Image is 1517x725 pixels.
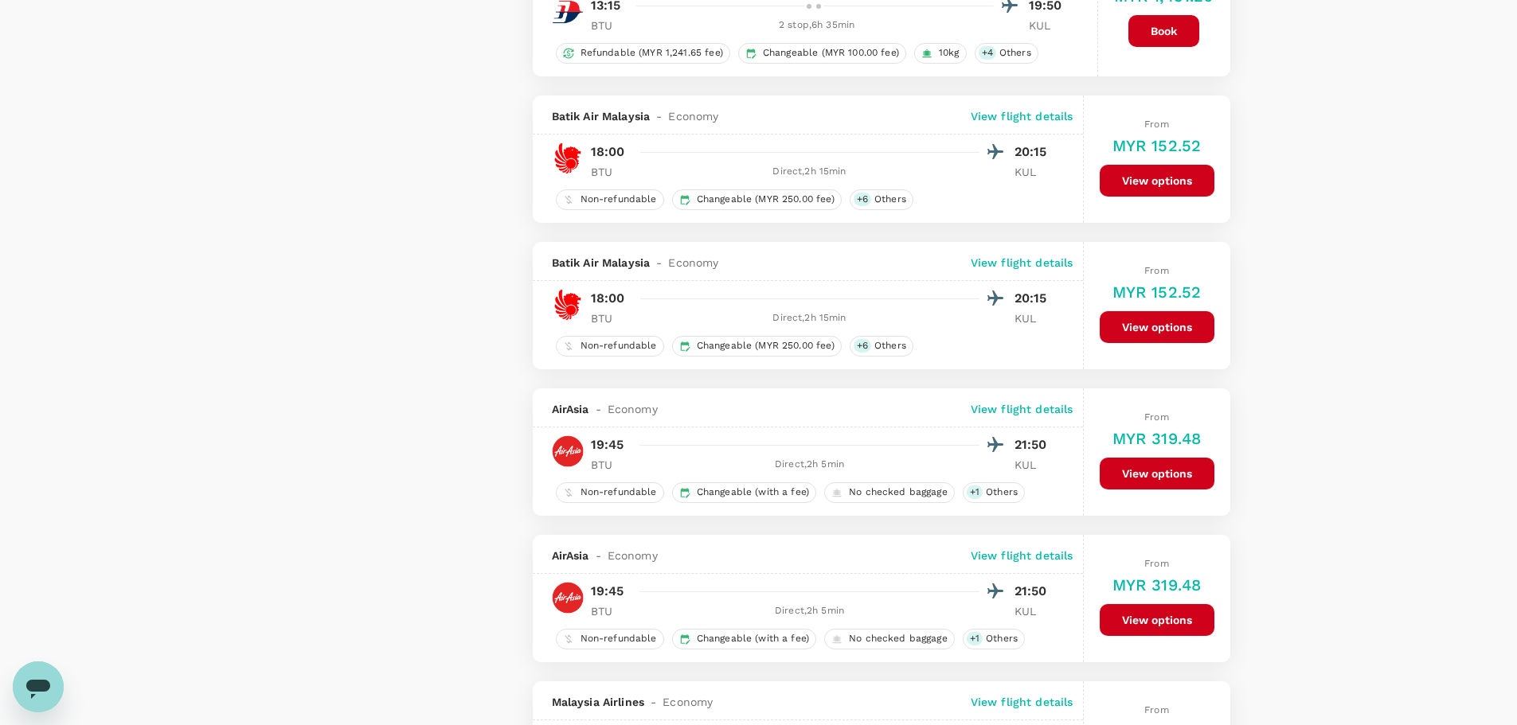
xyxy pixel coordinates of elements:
[1112,133,1202,158] h6: MYR 152.52
[1015,164,1054,180] p: KUL
[1112,572,1202,598] h6: MYR 319.48
[552,142,584,174] img: OD
[854,193,871,206] span: + 6
[574,632,663,645] span: Non-refundable
[672,482,816,503] div: Changeable (with a fee)
[979,485,1024,499] span: Others
[971,108,1073,124] p: View flight details
[690,632,815,645] span: Changeable (with a fee)
[552,401,589,417] span: AirAsia
[824,482,955,503] div: No checked baggage
[1100,604,1214,636] button: View options
[591,289,625,308] p: 18:00
[1015,457,1054,473] p: KUL
[556,482,664,503] div: Non-refundable
[971,255,1073,271] p: View flight details
[967,485,983,499] span: + 1
[672,189,842,210] div: Changeable (MYR 250.00 fee)
[1100,165,1214,197] button: View options
[690,193,841,206] span: Changeable (MYR 250.00 fee)
[552,108,651,124] span: Batik Air Malaysia
[552,548,589,563] span: AirAsia
[589,401,608,417] span: -
[556,43,730,64] div: Refundable (MYR 1,241.65 fee)
[1112,426,1202,451] h6: MYR 319.48
[640,603,979,619] div: Direct , 2h 5min
[1100,311,1214,343] button: View options
[932,46,966,60] span: 10kg
[591,603,631,619] p: BTU
[757,46,905,60] span: Changeable (MYR 100.00 fee)
[552,289,584,321] img: OD
[640,457,979,473] div: Direct , 2h 5min
[608,548,658,563] span: Economy
[914,43,967,64] div: 10kg
[640,310,979,326] div: Direct , 2h 15min
[552,255,651,271] span: Batik Air Malaysia
[672,336,842,357] div: Changeable (MYR 250.00 fee)
[13,661,64,712] iframe: Button to launch messaging window
[591,310,631,326] p: BTU
[552,582,584,614] img: AK
[556,189,664,210] div: Non-refundable
[868,193,913,206] span: Others
[843,485,954,499] span: No checked baggage
[663,694,713,710] span: Economy
[589,548,608,563] span: -
[1015,289,1054,308] p: 20:15
[850,336,913,357] div: +6Others
[591,142,625,162] p: 18:00
[640,164,979,180] div: Direct , 2h 15min
[574,46,729,60] span: Refundable (MYR 1,241.65 fee)
[979,46,996,60] span: + 4
[979,632,1024,645] span: Others
[591,457,631,473] p: BTU
[824,629,955,649] div: No checked baggage
[650,108,668,124] span: -
[1015,435,1054,454] p: 21:50
[1144,119,1169,130] span: From
[591,582,624,601] p: 19:45
[971,548,1073,563] p: View flight details
[1015,142,1054,162] p: 20:15
[850,189,913,210] div: +6Others
[556,336,664,357] div: Non-refundable
[1144,558,1169,569] span: From
[868,339,913,353] span: Others
[556,629,664,649] div: Non-refundable
[644,694,663,710] span: -
[640,18,994,33] div: 2 stop , 6h 35min
[574,485,663,499] span: Non-refundable
[672,629,816,649] div: Changeable (with a fee)
[1029,18,1069,33] p: KUL
[668,108,718,124] span: Economy
[975,43,1038,64] div: +4Others
[1144,411,1169,423] span: From
[1015,582,1054,601] p: 21:50
[690,485,815,499] span: Changeable (with a fee)
[591,435,624,454] p: 19:45
[552,694,645,710] span: Malaysia Airlines
[738,43,906,64] div: Changeable (MYR 100.00 fee)
[1144,704,1169,715] span: From
[650,255,668,271] span: -
[1112,279,1202,305] h6: MYR 152.52
[574,339,663,353] span: Non-refundable
[608,401,658,417] span: Economy
[854,339,871,353] span: + 6
[971,694,1073,710] p: View flight details
[574,193,663,206] span: Non-refundable
[963,482,1025,503] div: +1Others
[993,46,1038,60] span: Others
[591,164,631,180] p: BTU
[690,339,841,353] span: Changeable (MYR 250.00 fee)
[971,401,1073,417] p: View flight details
[1128,15,1199,47] button: Book
[963,629,1025,649] div: +1Others
[1015,603,1054,619] p: KUL
[1100,458,1214,489] button: View options
[1015,310,1054,326] p: KUL
[591,18,631,33] p: BTU
[1144,265,1169,276] span: From
[843,632,954,645] span: No checked baggage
